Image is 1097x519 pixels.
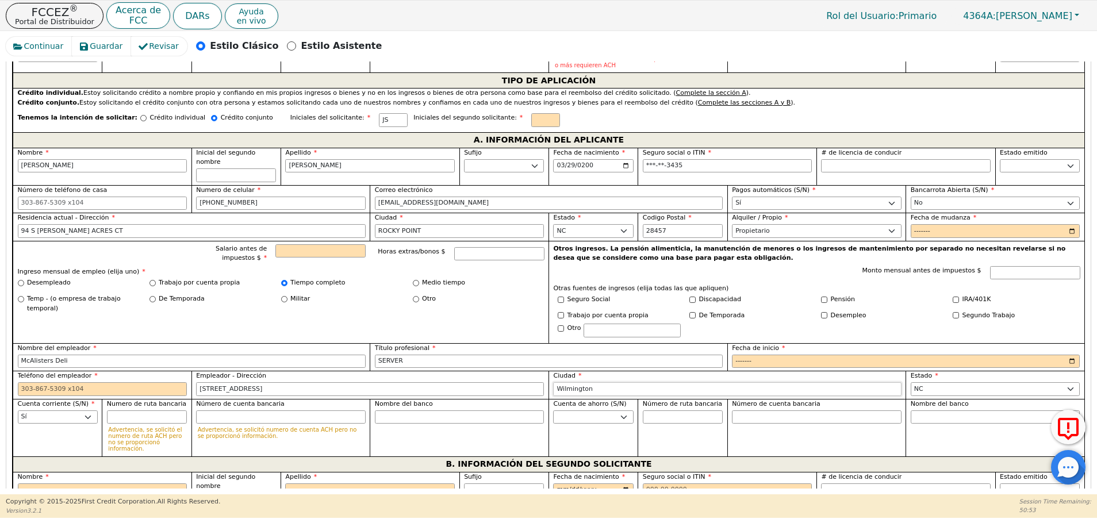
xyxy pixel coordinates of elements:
span: 4364A: [963,10,996,21]
span: Nombre del banco [375,400,433,407]
input: Y/N [953,312,959,318]
span: A. INFORMACIÓN DEL APLICANTE [474,133,624,148]
span: Codigo Postal [643,214,692,221]
span: Inicial del segundo nombre [196,473,255,490]
span: Correo electrónico [375,186,433,194]
button: Reportar Error a FCC [1051,410,1086,444]
span: Empleador - Dirección [196,372,266,379]
span: Cuenta corriente (S/N) [18,400,95,407]
span: Sufijo [464,473,482,480]
span: Estado emitido [1000,149,1048,156]
p: Ingreso mensual de empleo (elija uno) [18,267,544,277]
p: Los términos del contrato del Comprador 1 de 60 meses o más requieren ACH [555,56,722,68]
input: 303-867-5309 x104 [196,197,366,210]
span: Estado [553,214,581,221]
span: Nombre [18,473,49,480]
span: # de licencia de conducir [821,149,902,156]
p: Estilo Clásico [210,39,278,53]
p: Advertencia, se solicitó numero de cuenta ACH pero no se proporcionó información. [198,426,365,439]
span: Monto mensual antes de impuestos $ [862,267,981,274]
input: Y/N [558,312,564,318]
span: Nombre del empleador [18,344,97,352]
label: De Temporada [159,294,205,304]
button: FCCEZ®Portal de Distribuidor [6,3,103,29]
button: 4364A:[PERSON_NAME] [951,7,1091,25]
span: Nombre del banco [911,400,969,407]
input: Y/N [953,297,959,303]
label: Desempleado [27,278,71,288]
span: Número de ruta bancaria [643,400,722,407]
span: Estado emitido [1000,473,1048,480]
input: Y/N [821,312,827,318]
span: Numero de ruta bancaria [107,400,186,407]
span: Pagos automáticos (S/N) [732,186,815,194]
p: Otras fuentes de ingresos (elija todas las que apliquen) [554,284,1080,294]
span: Título profesional [375,344,436,352]
p: Otros ingresos. La pensión alimenticia, la manutención de menores o los ingresos de mantenimiento... [554,244,1080,263]
p: Copyright © 2015- 2025 First Credit Corporation. [6,497,220,507]
span: Iniciales del segundo solicitante: [413,114,523,121]
span: Fecha de inicio [732,344,785,352]
input: 90210 [643,224,723,238]
u: Complete la sección A [676,89,746,97]
input: 303-867-5309 x104 [18,197,187,210]
button: Continuar [6,37,72,56]
span: en vivo [237,16,266,25]
span: Revisar [149,40,179,52]
input: Y/N [558,297,564,303]
span: Seguro social o ITIN [643,473,711,480]
p: Portal de Distribuidor [15,18,94,25]
div: Estoy solicitando el crédito conjunto con otra persona y estamos solicitando cada uno de nuestros... [18,98,1080,108]
span: Salario antes de impuestos $ [216,245,267,262]
strong: Crédito individual. [18,89,84,97]
label: Militar [290,294,310,304]
button: DARs [173,3,221,29]
input: 000-00-0000 [643,159,812,173]
input: 303-867-5309 x104 [18,382,187,396]
span: Numero de celular [196,186,260,194]
input: YYYY-MM-DD [732,355,1080,368]
span: Residencia actual - Dirección [18,214,116,221]
p: Session Time Remaining: [1019,497,1091,506]
label: IRA/401K [962,295,991,305]
span: Apellido [285,149,317,156]
span: Iniciales del solicitante: [290,114,370,121]
button: Ayudaen vivo [225,3,278,29]
label: Otro [567,324,581,333]
span: Cuenta de ahorro (S/N) [553,400,626,407]
span: Ayuda [237,7,266,16]
p: FCC [116,16,161,25]
input: YYYY-MM-DD [553,483,633,497]
button: Acerca deFCC [106,2,170,29]
span: Ciudad [553,372,581,379]
span: TIPO DE APLICACIÓN [502,73,596,88]
span: Fecha de nacimiento [553,149,625,156]
span: [PERSON_NAME] [963,10,1072,21]
p: Version 3.2.1 [6,506,220,515]
input: YYYY-MM-DD [911,224,1080,238]
span: Ciudad [375,214,403,221]
span: All Rights Reserved. [157,498,220,505]
u: Complete las secciones A y B [698,99,791,106]
label: Discapacidad [699,295,742,305]
span: Guardar [90,40,122,52]
span: Bancarrota Abierta (S/N) [911,186,994,194]
label: Medio tiempo [422,278,465,288]
span: Continuar [24,40,64,52]
p: Advertencia, se solicitó el numero de ruta ACH pero no se proporcionó información. [108,426,185,452]
label: Segundo Trabajo [962,311,1015,321]
input: Y/N [689,297,696,303]
label: Pensión [831,295,855,305]
p: Crédito individual [149,113,205,123]
span: Seguro social o ITIN [643,149,711,156]
span: Tenemos la intención de solicitar: [18,113,137,132]
a: Rol del Usuario:Primario [815,5,948,27]
button: Revisar [131,37,188,56]
div: Estoy solicitando crédito a nombre propio y confiando en mis propios ingresos o bienes y no en lo... [18,89,1080,98]
label: Trabajo por cuenta propia [159,278,240,288]
label: De Temporada [699,311,745,321]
